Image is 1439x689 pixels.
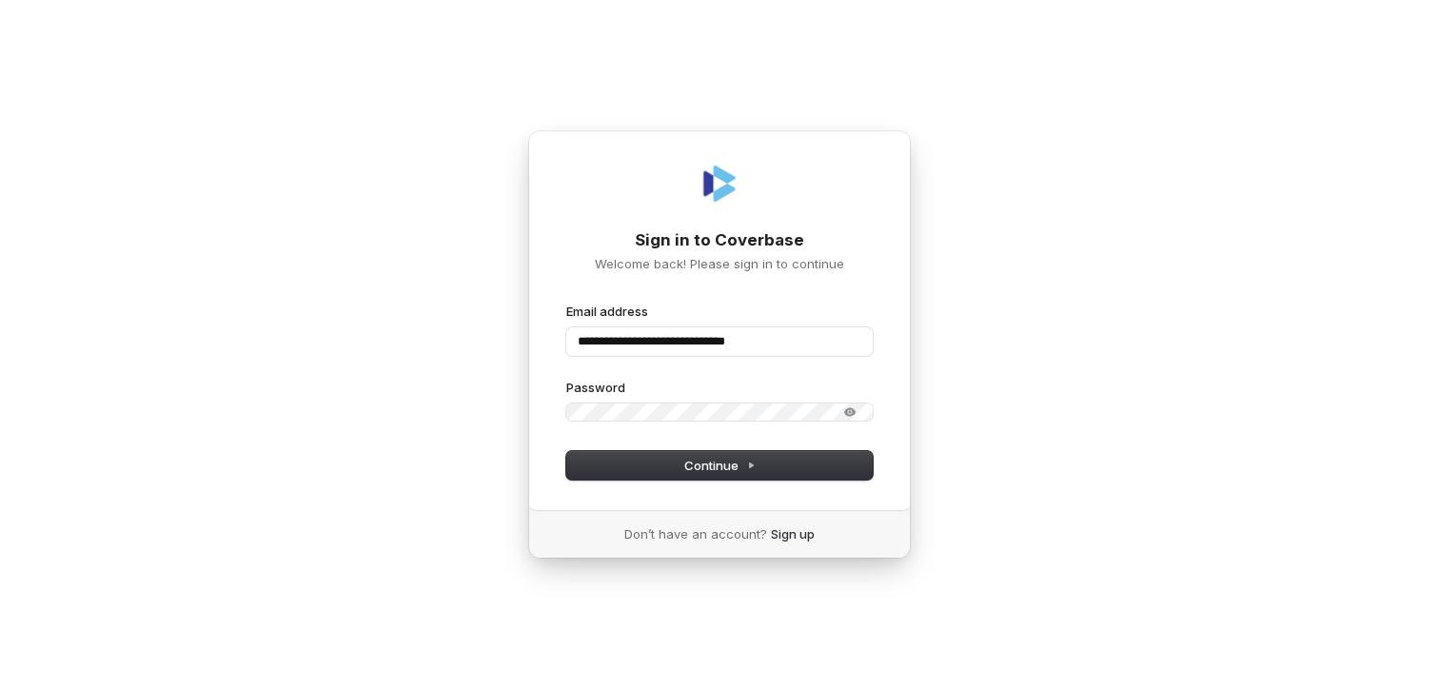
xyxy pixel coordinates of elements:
label: Password [566,379,625,396]
label: Email address [566,303,648,320]
button: Show password [831,401,869,423]
span: Continue [684,457,756,474]
img: Coverbase [697,161,742,207]
span: Don’t have an account? [624,525,767,542]
a: Sign up [771,525,815,542]
h1: Sign in to Coverbase [566,229,873,252]
button: Continue [566,451,873,480]
p: Welcome back! Please sign in to continue [566,255,873,272]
